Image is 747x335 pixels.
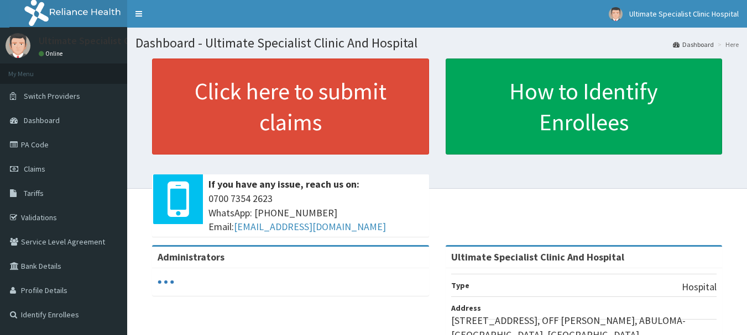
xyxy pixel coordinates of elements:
[39,36,186,46] p: Ultimate Specialist Clinic Hospital
[24,91,80,101] span: Switch Providers
[24,188,44,198] span: Tariffs
[208,178,359,190] b: If you have any issue, reach us on:
[135,36,739,50] h1: Dashboard - Ultimate Specialist Clinic And Hospital
[39,50,65,57] a: Online
[609,7,623,21] img: User Image
[451,280,469,290] b: Type
[446,59,723,155] a: How to Identify Enrollees
[152,59,429,155] a: Click here to submit claims
[6,33,30,58] img: User Image
[208,192,424,234] span: 0700 7354 2623 WhatsApp: [PHONE_NUMBER] Email:
[629,9,739,19] span: Ultimate Specialist Clinic Hospital
[682,280,717,294] p: Hospital
[715,40,739,49] li: Here
[234,220,386,233] a: [EMAIL_ADDRESS][DOMAIN_NAME]
[24,115,60,125] span: Dashboard
[673,40,714,49] a: Dashboard
[158,274,174,290] svg: audio-loading
[451,303,481,313] b: Address
[24,164,45,174] span: Claims
[451,251,624,263] strong: Ultimate Specialist Clinic And Hospital
[158,251,224,263] b: Administrators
